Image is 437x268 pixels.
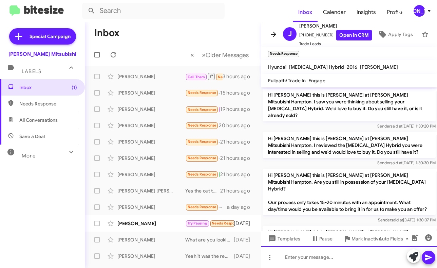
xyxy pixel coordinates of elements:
div: Im going to wait until Dec. - Jan. [185,219,234,227]
button: [PERSON_NAME] [408,5,430,17]
div: [PERSON_NAME] [117,106,185,113]
button: Apply Tags [372,28,418,40]
span: Apply Tags [388,28,413,40]
span: Needs Response [188,156,216,160]
a: Profile [381,2,408,22]
a: Calendar [318,2,351,22]
div: 3 hours ago [223,73,255,80]
div: Typo...[MEDICAL_DATA] [185,105,220,113]
span: « [190,51,194,59]
div: [DATE] [234,253,255,259]
div: [PERSON_NAME] [117,253,185,259]
div: [PERSON_NAME] [414,5,425,17]
div: [PERSON_NAME] [117,138,185,145]
span: said at [391,160,402,165]
button: Auto Fields [373,233,417,245]
span: 2016 [347,64,357,70]
span: Sender [DATE] 1:30:30 PM [377,160,436,165]
span: J [288,29,292,39]
a: Insights [351,2,381,22]
span: Needs Response [188,139,216,144]
span: [PERSON_NAME] [299,22,372,30]
div: 21 hours ago [220,155,255,162]
span: Sender [DATE] 1:30:20 PM [377,123,436,129]
span: All Conversations [19,117,58,123]
span: Needs Response [188,90,216,95]
p: Hi [PERSON_NAME] this is [PERSON_NAME] at [PERSON_NAME] Mitsubishi Hampton. I wanted to check bac... [263,226,436,266]
span: Needs Response [188,123,216,128]
span: More [22,153,36,159]
span: Fullpath/Trade In [268,78,306,84]
div: [PERSON_NAME] [117,73,185,80]
div: What are you looking for? [185,236,234,243]
div: Hey [PERSON_NAME] [PERSON_NAME] and [PERSON_NAME] have been nothing but amazing unfortunately whe... [185,154,220,162]
span: Sender [DATE] 1:30:37 PM [378,217,436,222]
span: Pause [319,233,332,245]
span: Hyundai [268,64,286,70]
div: Yes I am still looking and where are you located at [185,203,227,211]
span: Needs Response [212,221,241,225]
span: Needs Response [218,75,247,79]
span: Trade Leads [299,40,372,47]
h1: Inbox [94,28,119,38]
span: Needs Response [188,205,216,209]
span: Older Messages [206,51,249,59]
div: [PERSON_NAME] [PERSON_NAME] [117,187,185,194]
span: Templates [267,233,300,245]
span: » [202,51,206,59]
span: Labels [22,68,41,74]
span: Needs Response [188,107,216,112]
div: [PERSON_NAME] [117,220,185,227]
div: [PERSON_NAME] Mitsubishi [8,51,76,57]
div: [PERSON_NAME] [117,236,185,243]
input: Search [82,3,225,19]
p: Hi [PERSON_NAME] this is [PERSON_NAME] at [PERSON_NAME] Mitsubishi Hampton. I saw you were thinki... [263,89,436,121]
div: Yeah it was the red bmw right [185,253,234,259]
span: Auto Fields [379,233,411,245]
div: [PERSON_NAME] [117,155,185,162]
span: [PERSON_NAME] [360,64,398,70]
button: Next [198,48,253,62]
div: [DATE] [234,220,255,227]
a: Special Campaign [9,28,76,45]
span: Inbox [19,84,77,91]
button: Mark Inactive [338,233,387,245]
span: Needs Response [188,172,216,177]
p: Hi [PERSON_NAME] this is [PERSON_NAME] at [PERSON_NAME] Mitsubishi Hampton. Are you still in poss... [263,169,436,215]
span: Needs Response [19,100,77,107]
span: said at [391,123,402,129]
div: Yes the out the door price was too high in comparison to the other cleaner/less beat up tricks tr... [185,187,220,194]
span: Mark Inactive [351,233,381,245]
div: 21 hours ago [220,138,255,145]
div: [PERSON_NAME] [117,204,185,211]
button: Templates [261,233,306,245]
span: Try Pausing [188,221,207,225]
div: Just the information on the warranty I was told from the salesperson was totally different from t... [185,138,220,146]
div: 21 hours ago [220,187,255,194]
button: Previous [186,48,198,62]
span: Call Them [188,75,205,79]
span: said at [391,217,403,222]
span: Special Campaign [30,33,71,40]
div: As well as be expected [PERSON_NAME] and I had a very good talk [185,121,219,129]
div: Please send this to [PERSON_NAME], @[PHONE_NUMBER] Thank you [185,170,220,178]
a: Inbox [293,2,318,22]
nav: Page navigation example [187,48,253,62]
div: Inbound Call [185,72,223,81]
p: Hi [PERSON_NAME] this is [PERSON_NAME] at [PERSON_NAME] Mitsubishi Hampton. I reviewed the [MEDIC... [263,132,436,158]
div: 21 hours ago [220,171,255,178]
div: 19 hours ago [220,106,255,113]
div: [PERSON_NAME] [117,122,185,129]
span: [MEDICAL_DATA] Hybrid [289,64,344,70]
span: Engage [308,78,325,84]
div: [PERSON_NAME] [117,89,185,96]
div: [PERSON_NAME] [117,171,185,178]
div: I Didn't Get A Car!!! [185,89,220,97]
span: Save a Deal [19,133,45,140]
div: a day ago [227,204,255,211]
a: Open in CRM [336,30,372,40]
